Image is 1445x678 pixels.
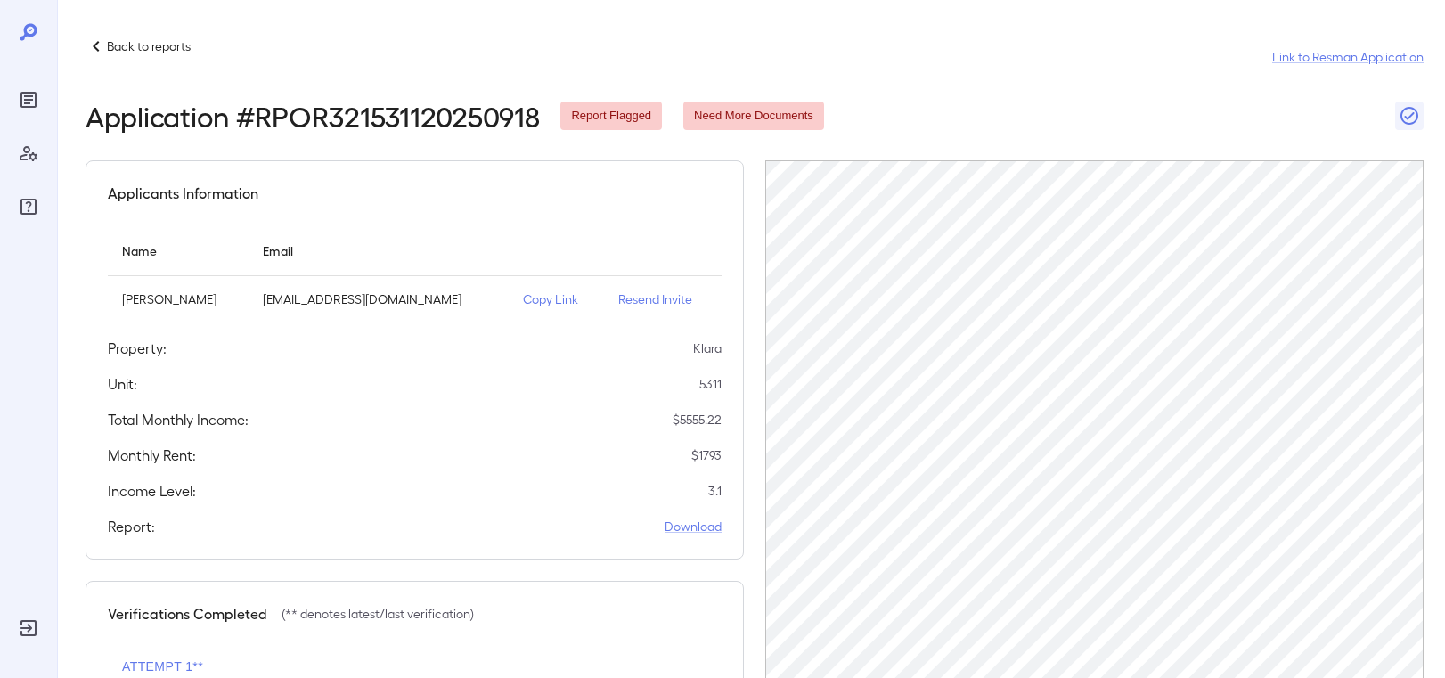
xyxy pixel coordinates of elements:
[618,290,707,308] p: Resend Invite
[108,603,267,625] h5: Verifications Completed
[108,445,196,466] h5: Monthly Rent:
[699,375,722,393] p: 5311
[683,108,824,125] span: Need More Documents
[673,411,722,429] p: $ 5555.22
[665,518,722,535] a: Download
[108,338,167,359] h5: Property:
[14,139,43,167] div: Manage Users
[108,373,137,395] h5: Unit:
[249,225,509,276] th: Email
[693,339,722,357] p: Klara
[108,409,249,430] h5: Total Monthly Income:
[708,482,722,500] p: 3.1
[107,37,191,55] p: Back to reports
[691,446,722,464] p: $ 1793
[108,225,722,323] table: simple table
[560,108,662,125] span: Report Flagged
[523,290,591,308] p: Copy Link
[14,86,43,114] div: Reports
[122,290,234,308] p: [PERSON_NAME]
[108,225,249,276] th: Name
[86,100,539,132] h2: Application # RPOR321531120250918
[1395,102,1424,130] button: Close Report
[108,516,155,537] h5: Report:
[1272,48,1424,66] a: Link to Resman Application
[14,192,43,221] div: FAQ
[108,183,258,204] h5: Applicants Information
[14,614,43,642] div: Log Out
[263,290,494,308] p: [EMAIL_ADDRESS][DOMAIN_NAME]
[282,605,474,623] p: (** denotes latest/last verification)
[108,480,196,502] h5: Income Level:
